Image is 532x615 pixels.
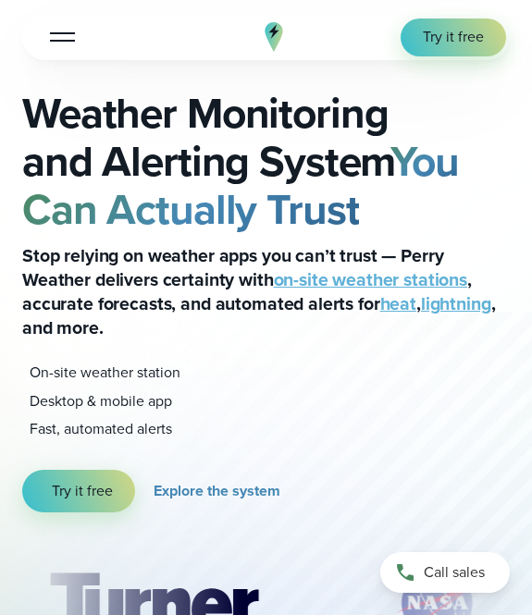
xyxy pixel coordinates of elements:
[423,27,484,48] span: Try it free
[154,481,280,502] span: Explore the system
[22,470,135,513] a: Try it free
[52,481,113,502] span: Try it free
[22,89,510,233] h2: Weather Monitoring and Alerting System
[154,470,288,513] a: Explore the system
[30,363,180,384] p: On-site weather station
[30,419,172,440] p: Fast, automated alerts
[22,129,459,240] strong: You Can Actually Trust
[30,391,172,412] p: Desktop & mobile app
[380,290,416,317] a: heat
[424,562,485,584] span: Call sales
[22,244,510,340] p: Stop relying on weather apps you can’t trust — Perry Weather delivers certainty with , accurate f...
[380,552,510,593] a: Call sales
[274,266,468,293] a: on-site weather stations
[401,18,506,56] a: Try it free
[421,290,491,317] a: lightning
